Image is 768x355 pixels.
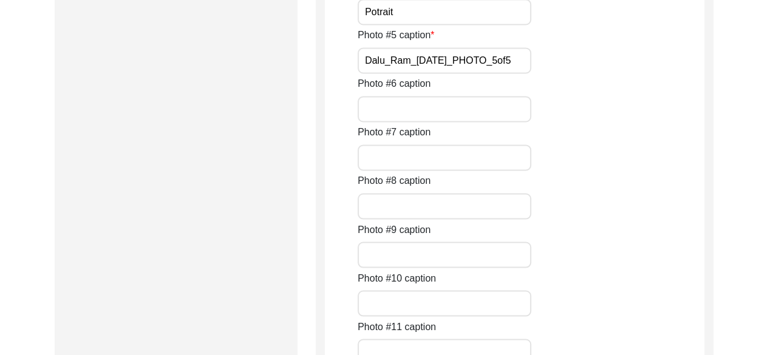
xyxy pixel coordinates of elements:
label: Photo #9 caption [358,222,430,237]
label: Photo #11 caption [358,319,436,334]
label: Photo #5 caption [358,28,434,42]
label: Photo #6 caption [358,76,430,91]
label: Photo #8 caption [358,174,430,188]
label: Photo #10 caption [358,271,436,285]
label: Photo #7 caption [358,125,430,140]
